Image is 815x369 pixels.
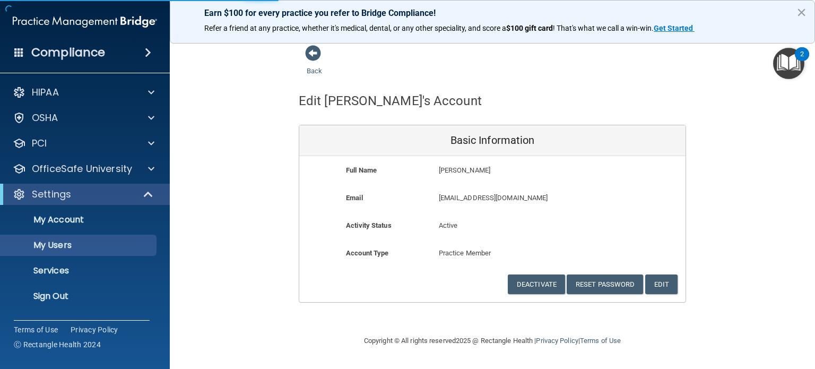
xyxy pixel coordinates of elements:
b: Account Type [346,249,388,257]
h4: Edit [PERSON_NAME]'s Account [299,94,482,108]
p: Services [7,265,152,276]
a: PCI [13,137,154,150]
button: Edit [645,274,678,294]
p: OfficeSafe University [32,162,132,175]
img: PMB logo [13,11,157,32]
p: HIPAA [32,86,59,99]
a: Terms of Use [14,324,58,335]
b: Activity Status [346,221,392,229]
button: Reset Password [567,274,643,294]
p: My Users [7,240,152,251]
p: [PERSON_NAME] [439,164,608,177]
b: Email [346,194,363,202]
a: HIPAA [13,86,154,99]
div: Copyright © All rights reserved 2025 @ Rectangle Health | | [299,324,686,358]
a: Terms of Use [580,337,621,345]
span: Refer a friend at any practice, whether it's medical, dental, or any other speciality, and score a [204,24,506,32]
span: ! That's what we call a win-win. [553,24,654,32]
button: Deactivate [508,274,565,294]
p: Earn $100 for every practice you refer to Bridge Compliance! [204,8,781,18]
button: Close [796,4,807,21]
p: Practice Member [439,247,547,260]
a: Get Started [654,24,695,32]
span: Ⓒ Rectangle Health 2024 [14,339,101,350]
p: Settings [32,188,71,201]
p: PCI [32,137,47,150]
a: OSHA [13,111,154,124]
a: Privacy Policy [71,324,118,335]
p: My Account [7,214,152,225]
p: Active [439,219,547,232]
a: Back [307,54,322,75]
b: Full Name [346,166,377,174]
strong: $100 gift card [506,24,553,32]
p: OSHA [32,111,58,124]
p: Sign Out [7,291,152,302]
strong: Get Started [654,24,693,32]
a: OfficeSafe University [13,162,154,175]
p: [EMAIL_ADDRESS][DOMAIN_NAME] [439,192,608,204]
button: Open Resource Center, 2 new notifications [773,48,804,79]
a: Privacy Policy [536,337,578,345]
h4: Compliance [31,45,105,60]
a: Settings [13,188,154,201]
div: 2 [800,54,804,68]
div: Basic Information [299,125,686,156]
